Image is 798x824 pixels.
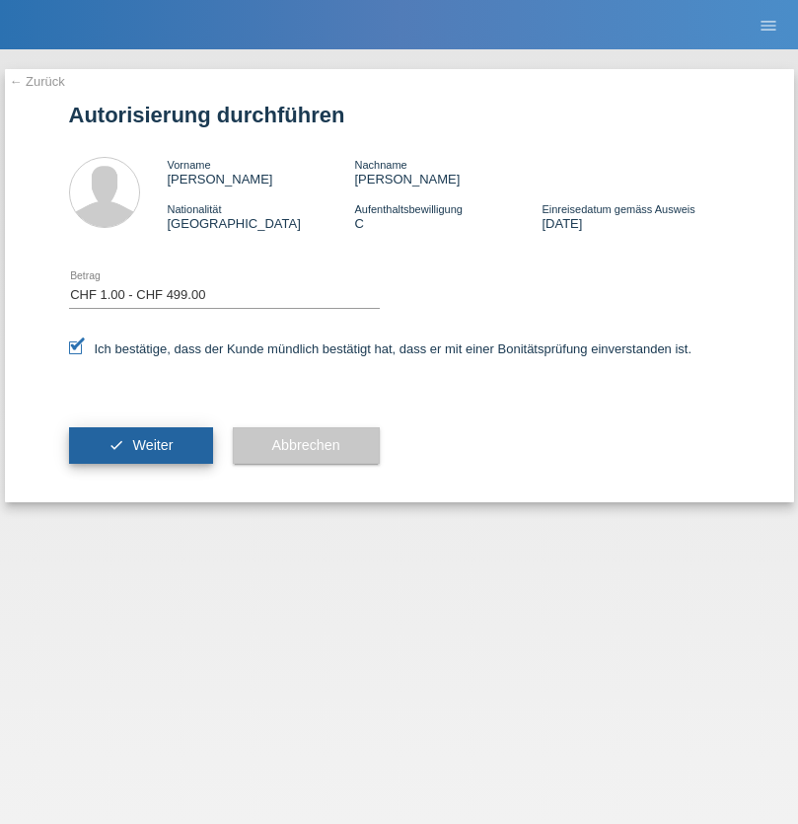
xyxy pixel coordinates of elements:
[272,437,340,453] span: Abbrechen
[168,157,355,187] div: [PERSON_NAME]
[542,203,694,215] span: Einreisedatum gemäss Ausweis
[233,427,380,465] button: Abbrechen
[69,427,213,465] button: check Weiter
[759,16,778,36] i: menu
[69,341,692,356] label: Ich bestätige, dass der Kunde mündlich bestätigt hat, dass er mit einer Bonitätsprüfung einversta...
[168,159,211,171] span: Vorname
[132,437,173,453] span: Weiter
[10,74,65,89] a: ← Zurück
[354,203,462,215] span: Aufenthaltsbewilligung
[109,437,124,453] i: check
[69,103,730,127] h1: Autorisierung durchführen
[354,159,406,171] span: Nachname
[168,203,222,215] span: Nationalität
[749,19,788,31] a: menu
[542,201,729,231] div: [DATE]
[354,157,542,187] div: [PERSON_NAME]
[354,201,542,231] div: C
[168,201,355,231] div: [GEOGRAPHIC_DATA]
